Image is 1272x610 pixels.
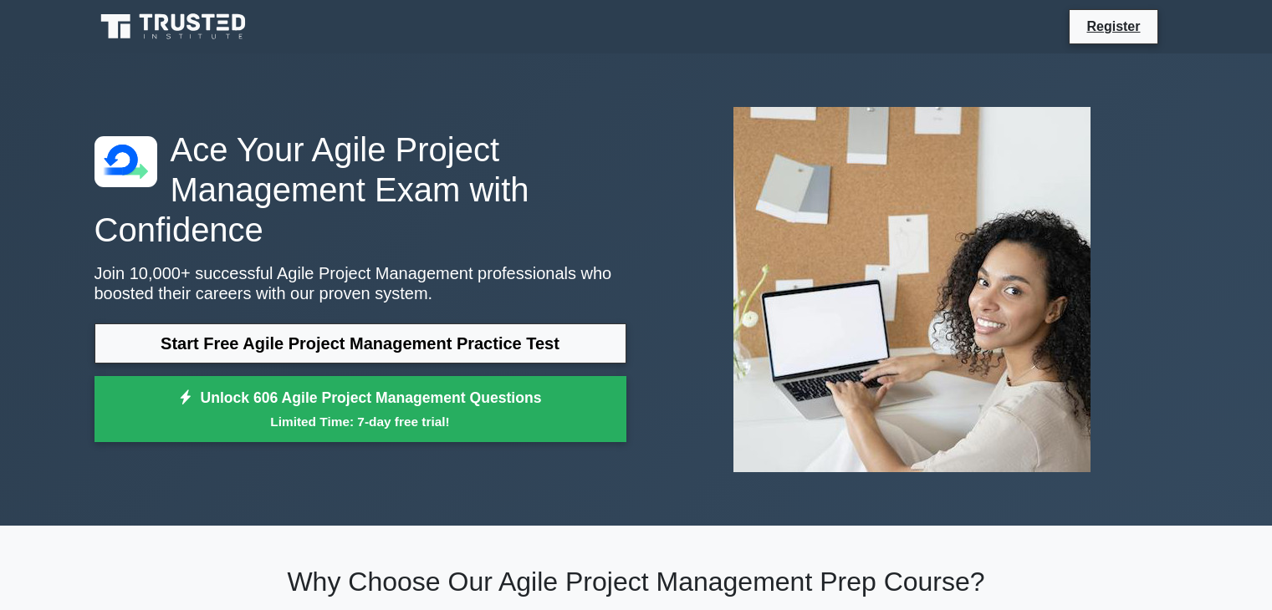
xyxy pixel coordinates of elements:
small: Limited Time: 7-day free trial! [115,412,605,431]
h2: Why Choose Our Agile Project Management Prep Course? [95,566,1178,597]
a: Unlock 606 Agile Project Management QuestionsLimited Time: 7-day free trial! [95,376,626,443]
a: Start Free Agile Project Management Practice Test [95,323,626,363]
p: Join 10,000+ successful Agile Project Management professionals who boosted their careers with our... [95,263,626,303]
a: Register [1076,16,1150,37]
h1: Ace Your Agile Project Management Exam with Confidence [95,130,626,250]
